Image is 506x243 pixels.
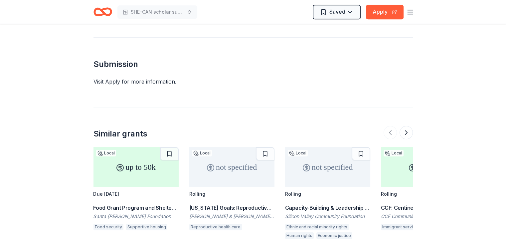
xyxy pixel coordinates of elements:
div: Ethnic and racial minority rights [285,224,349,230]
div: Rolling [285,191,301,197]
div: Economic justice [316,232,352,239]
div: Capacity-Building & Leadership Investment Grant [285,204,370,212]
div: Silicon Valley Community Foundation [285,213,370,220]
div: 100k+ [381,147,466,187]
div: Santa [PERSON_NAME] Foundation [93,213,179,220]
button: Saved [313,5,361,19]
div: Visit Apply for more information. [93,78,413,86]
span: Saved [329,7,345,16]
button: SHE-CAN scholar supplies [117,5,197,19]
button: Apply [366,5,404,19]
div: Food Grant Program and Shelter & Safety Grant Program [93,204,179,212]
div: Local [384,150,404,156]
div: Food security [93,224,123,230]
div: CCF: Centinela Valley Medical & Community Funds – Integration, Collaboration, Advocacy [381,204,466,212]
div: not specified [285,147,370,187]
div: Immigrant services [381,224,422,230]
a: up to 50kLocalDue [DATE]Food Grant Program and Shelter & Safety Grant ProgramSanta [PERSON_NAME] ... [93,147,179,232]
div: [PERSON_NAME] & [PERSON_NAME] Fund [189,213,274,220]
div: Local [288,150,308,156]
div: Rolling [381,191,397,197]
div: not specified [189,147,274,187]
div: Rolling [189,191,205,197]
div: up to 50k [93,147,179,187]
div: [US_STATE] Goals: Reproductive Health and Rights Grants [189,204,274,212]
a: Home [93,4,112,20]
a: 100k+LocalRollingCCF: Centinela Valley Medical & Community Funds – Integration, Collaboration, Ad... [381,147,466,232]
div: Local [96,150,116,156]
h2: Submission [93,59,413,70]
div: Reproductive health care [189,224,242,230]
div: CCF Community Initiatives Fund [381,213,466,220]
div: Human rights [285,232,314,239]
span: SHE-CAN scholar supplies [131,8,184,16]
div: Similar grants [93,128,147,139]
div: Supportive housing [126,224,167,230]
a: not specifiedLocalRolling[US_STATE] Goals: Reproductive Health and Rights Grants[PERSON_NAME] & [... [189,147,274,232]
div: Local [192,150,212,156]
div: Due [DATE] [93,191,119,197]
a: not specifiedLocalRollingCapacity-Building & Leadership Investment GrantSilicon Valley Community ... [285,147,370,241]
